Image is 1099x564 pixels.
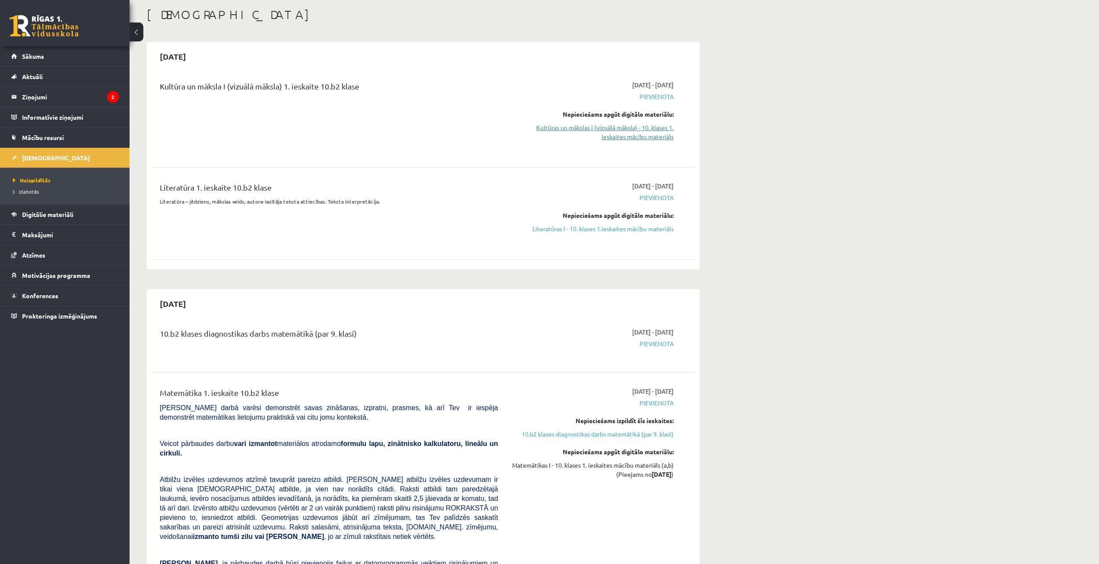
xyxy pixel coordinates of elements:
a: Maksājumi [11,225,119,245]
span: [DATE] - [DATE] [632,182,674,191]
span: [PERSON_NAME] darbā varēsi demonstrēt savas zināšanas, izpratni, prasmes, kā arī Tev ir iespēja d... [160,404,498,421]
span: Aktuāli [22,73,43,80]
a: Konferences [11,286,119,306]
legend: Ziņojumi [22,87,119,107]
a: Aktuāli [11,67,119,86]
a: Sākums [11,46,119,66]
span: Konferences [22,292,58,300]
b: formulu lapu, zinātnisko kalkulatoru, lineālu un cirkuli. [160,440,498,457]
a: Atzīmes [11,245,119,265]
strong: [DATE] [652,470,671,478]
span: Motivācijas programma [22,271,90,279]
a: [DEMOGRAPHIC_DATA] [11,148,119,168]
div: 10.b2 klases diagnostikas darbs matemātikā (par 9. klasi) [160,328,498,344]
div: Matemātikas I - 10. klases 1. ieskaites mācību materiāls (a,b) (Pieejams no ) [511,461,674,479]
span: Sākums [22,52,44,60]
span: [DATE] - [DATE] [632,387,674,396]
div: Literatūra 1. ieskaite 10.b2 klase [160,182,498,198]
span: Izlabotās [13,188,39,195]
legend: Maksājumi [22,225,119,245]
h2: [DATE] [151,46,195,67]
a: Neizpildītās [13,176,121,184]
div: Matemātika 1. ieskaite 10.b2 klase [160,387,498,403]
span: Veicot pārbaudes darbu materiālos atrodamo [160,440,498,457]
a: Ziņojumi2 [11,87,119,107]
a: Motivācijas programma [11,265,119,285]
a: 10.b2 klases diagnostikas darbs matemātikā (par 9. klasi) [511,430,674,439]
span: Pievienota [511,92,674,101]
div: Nepieciešams apgūt digitālo materiālu: [511,447,674,456]
i: 2 [107,91,119,103]
span: Atzīmes [22,251,45,259]
a: Kultūras un mākslas I (vizuālā māksla) - 10. klases 1. ieskaites mācību materiāls [511,123,674,141]
h1: [DEMOGRAPHIC_DATA] [147,7,700,22]
div: Nepieciešams apgūt digitālo materiālu: [511,211,674,220]
span: Neizpildītās [13,177,51,184]
a: Izlabotās [13,188,121,195]
b: izmanto [193,533,219,540]
a: Mācību resursi [11,127,119,147]
span: [DATE] - [DATE] [632,328,674,337]
b: vari izmantot [234,440,277,447]
span: Pievienota [511,339,674,348]
div: Nepieciešams apgūt digitālo materiālu: [511,110,674,119]
span: Pievienota [511,193,674,202]
div: Nepieciešams izpildīt šīs ieskaites: [511,416,674,425]
a: Digitālie materiāli [11,204,119,224]
span: Mācību resursi [22,134,64,141]
span: Atbilžu izvēles uzdevumos atzīmē tavuprāt pareizo atbildi. [PERSON_NAME] atbilžu izvēles uzdevuma... [160,476,498,540]
a: Rīgas 1. Tālmācības vidusskola [10,15,79,37]
span: [DEMOGRAPHIC_DATA] [22,154,90,162]
span: [DATE] - [DATE] [632,80,674,89]
b: tumši zilu vai [PERSON_NAME] [221,533,324,540]
span: Pievienota [511,398,674,408]
a: Informatīvie ziņojumi [11,107,119,127]
div: Kultūra un māksla I (vizuālā māksla) 1. ieskaite 10.b2 klase [160,80,498,96]
span: Proktoringa izmēģinājums [22,312,97,320]
p: Literatūra – jēdziens, mākslas veids, autora-lasītāja teksta attiecības. Teksta interpretācija. [160,198,498,205]
legend: Informatīvie ziņojumi [22,107,119,127]
a: Literatūras I - 10. klases 1.ieskaites mācību materiāls [511,224,674,233]
span: Digitālie materiāli [22,210,73,218]
a: Proktoringa izmēģinājums [11,306,119,326]
h2: [DATE] [151,293,195,314]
